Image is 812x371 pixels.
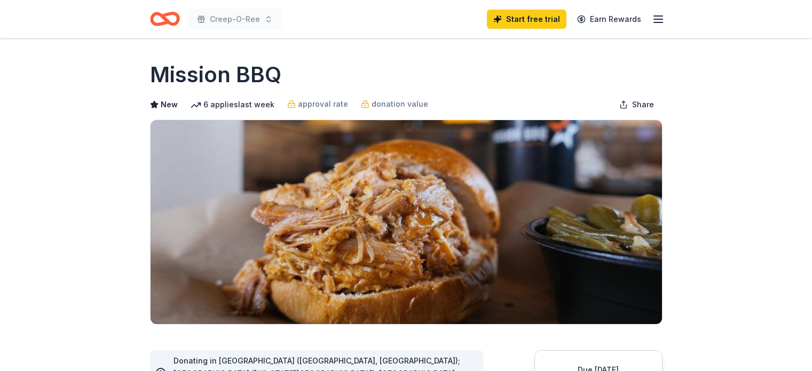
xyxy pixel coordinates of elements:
[372,98,428,110] span: donation value
[487,10,566,29] a: Start free trial
[298,98,348,110] span: approval rate
[150,6,180,31] a: Home
[188,9,281,30] button: Creep-O-Ree
[361,98,428,110] a: donation value
[151,120,662,324] img: Image for Mission BBQ
[611,94,663,115] button: Share
[287,98,348,110] a: approval rate
[150,60,281,90] h1: Mission BBQ
[161,98,178,111] span: New
[191,98,274,111] div: 6 applies last week
[571,10,648,29] a: Earn Rewards
[210,13,260,26] span: Creep-O-Ree
[632,98,654,111] span: Share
